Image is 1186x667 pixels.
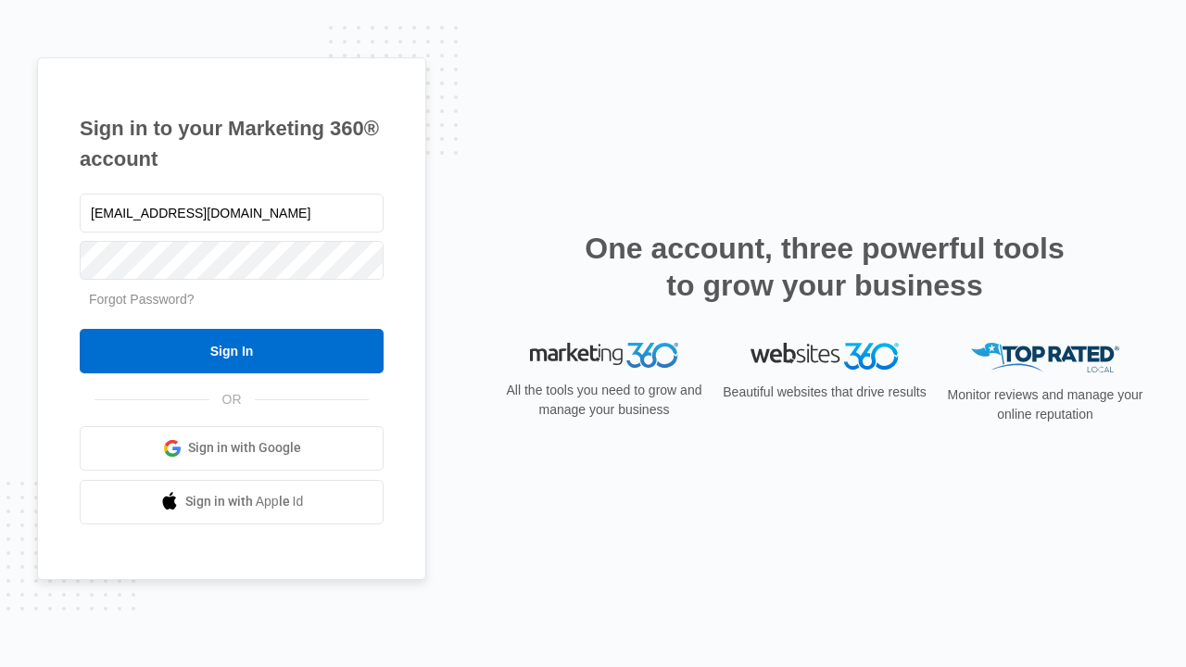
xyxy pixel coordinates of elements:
[89,292,195,307] a: Forgot Password?
[80,194,384,233] input: Email
[721,383,928,402] p: Beautiful websites that drive results
[530,343,678,369] img: Marketing 360
[579,230,1070,304] h2: One account, three powerful tools to grow your business
[209,390,255,409] span: OR
[188,438,301,458] span: Sign in with Google
[80,113,384,174] h1: Sign in to your Marketing 360® account
[751,343,899,370] img: Websites 360
[941,385,1149,424] p: Monitor reviews and manage your online reputation
[971,343,1119,373] img: Top Rated Local
[80,426,384,471] a: Sign in with Google
[80,480,384,524] a: Sign in with Apple Id
[500,381,708,420] p: All the tools you need to grow and manage your business
[185,492,304,511] span: Sign in with Apple Id
[80,329,384,373] input: Sign In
